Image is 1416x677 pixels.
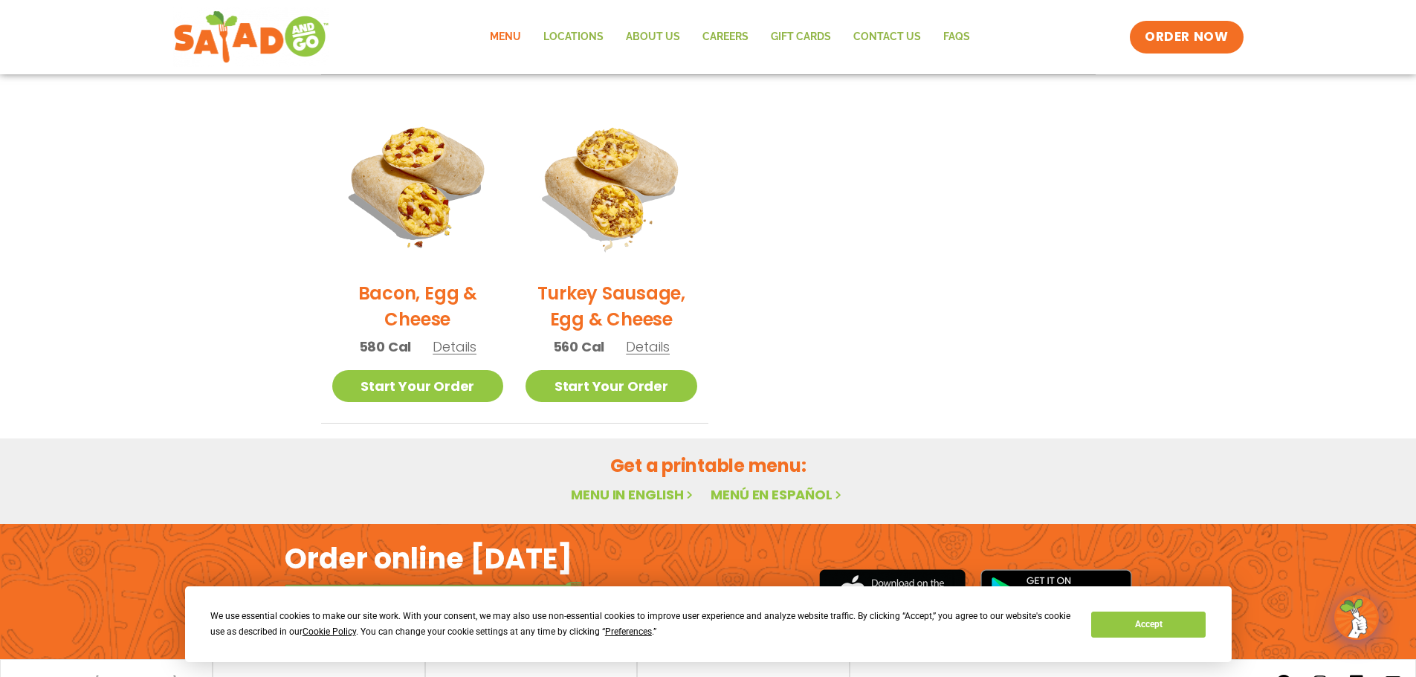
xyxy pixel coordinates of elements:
[553,337,605,357] span: 560 Cal
[285,582,582,590] img: fork
[332,280,504,332] h2: Bacon, Egg & Cheese
[980,569,1132,614] img: google_play
[173,7,330,67] img: new-SAG-logo-768×292
[1145,28,1228,46] span: ORDER NOW
[571,485,696,504] a: Menu in English
[526,280,697,332] h2: Turkey Sausage, Egg & Cheese
[303,626,356,637] span: Cookie Policy
[711,485,844,504] a: Menú en español
[760,20,842,54] a: GIFT CARDS
[526,370,697,402] a: Start Your Order
[479,20,981,54] nav: Menu
[210,609,1073,640] div: We use essential cookies to make our site work. With your consent, we may also use non-essential ...
[626,337,670,356] span: Details
[605,626,652,637] span: Preferences
[819,567,966,615] img: appstore
[615,20,691,54] a: About Us
[532,20,615,54] a: Locations
[285,540,572,577] h2: Order online [DATE]
[1130,21,1243,54] a: ORDER NOW
[842,20,932,54] a: Contact Us
[332,97,504,269] img: Product photo for Bacon, Egg & Cheese
[359,337,412,357] span: 580 Cal
[433,337,476,356] span: Details
[1336,597,1377,638] img: wpChatIcon
[1091,612,1206,638] button: Accept
[332,370,504,402] a: Start Your Order
[526,97,697,269] img: Product photo for Turkey Sausage, Egg & Cheese
[321,453,1096,479] h2: Get a printable menu:
[932,20,981,54] a: FAQs
[185,586,1232,662] div: Cookie Consent Prompt
[691,20,760,54] a: Careers
[479,20,532,54] a: Menu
